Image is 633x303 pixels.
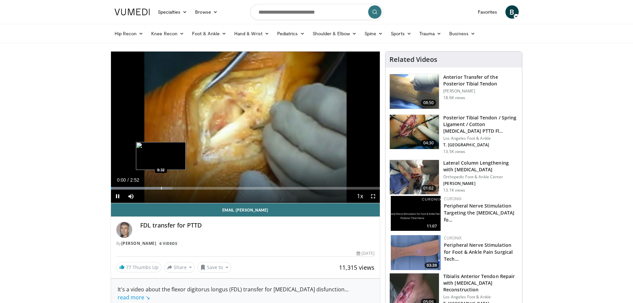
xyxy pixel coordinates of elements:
span: 01:02 [421,185,437,192]
a: 03:39 [391,235,441,270]
span: 11,315 views [339,263,374,271]
a: Email [PERSON_NAME] [111,203,380,217]
span: 77 [126,264,131,270]
a: 04:30 Posterior Tibial Tendon / Spring Ligament / Cotton [MEDICAL_DATA] PTTD Fl… Los Angeles Foot... [389,114,518,154]
p: [PERSON_NAME] [443,181,518,186]
a: Browse [191,5,222,19]
h3: Anterior Transfer of the Posterior Tibial Tendon [443,74,518,87]
div: Progress Bar [111,187,380,190]
a: Specialties [154,5,191,19]
div: It's a video about the flexor digitorus longus (FDL) transfer for [MEDICAL_DATA] disfunction [118,285,373,301]
a: Sports [387,27,415,40]
img: 52442_0000_3.png.150x105_q85_crop-smart_upscale.jpg [390,74,439,109]
p: T. [GEOGRAPHIC_DATA] [443,142,518,148]
span: 0:00 [117,177,126,183]
p: 13.5K views [443,149,465,154]
a: read more ↘ [118,294,150,301]
span: / [128,177,129,183]
img: 545648_3.png.150x105_q85_crop-smart_upscale.jpg [390,160,439,195]
a: Shoulder & Elbow [309,27,361,40]
img: VuMedi Logo [115,9,150,15]
a: 08:50 Anterior Transfer of the Posterior Tibial Tendon [PERSON_NAME] 18.6K views [389,74,518,109]
button: Playback Rate [353,190,367,203]
div: By [116,240,375,246]
button: Share [164,262,195,273]
a: Business [445,27,479,40]
h3: Lateral Column Lengthening with [MEDICAL_DATA] [443,160,518,173]
a: Spine [361,27,387,40]
a: 01:02 Lateral Column Lengthening with [MEDICAL_DATA] Orthopedic Foot & Ankle Center [PERSON_NAME]... [389,160,518,195]
video-js: Video Player [111,52,380,203]
a: Curonix [444,235,462,241]
span: 04:30 [421,140,437,146]
img: Avatar [116,222,132,238]
img: 997914f1-2438-46d3-bb0a-766a8c5fd9ba.150x105_q85_crop-smart_upscale.jpg [391,196,441,231]
a: Pediatrics [273,27,309,40]
span: 11:07 [425,223,439,229]
a: Curonix [444,196,462,202]
h4: Related Videos [389,56,437,64]
a: Peripheral Nerve Stimulation Targeting the [MEDICAL_DATA] fo… [444,203,514,223]
a: Hand & Wrist [230,27,273,40]
p: 13.1K views [443,188,465,193]
button: Mute [124,190,138,203]
span: ... [118,286,349,301]
p: 18.6K views [443,95,465,100]
a: Peripheral Nerve Stimulation for Foot & Ankle Pain Surgical Tech… [444,242,513,262]
span: 03:39 [425,262,439,268]
a: Hip Recon [111,27,148,40]
p: Orthopedic Foot & Ankle Center [443,174,518,180]
input: Search topics, interventions [250,4,383,20]
p: [PERSON_NAME] [443,88,518,94]
a: Knee Recon [147,27,188,40]
h3: Tibialis Anterior Tendon Repair with [MEDICAL_DATA] Reconstruction [443,273,518,293]
button: Fullscreen [367,190,380,203]
img: 73042a39-faa0-4cce-aaf4-9dbc875de030.150x105_q85_crop-smart_upscale.jpg [391,235,441,270]
a: B [505,5,519,19]
a: Favorites [474,5,501,19]
span: 08:50 [421,99,437,106]
h4: FDL transfer for PTTD [140,222,375,229]
a: [PERSON_NAME] [121,240,157,246]
span: 2:52 [130,177,139,183]
div: [DATE] [357,250,374,256]
img: 31d347b7-8cdb-4553-8407-4692467e4576.150x105_q85_crop-smart_upscale.jpg [390,115,439,149]
img: image.jpeg [136,142,186,170]
a: 11:07 [391,196,441,231]
p: Los Angeles Foot & Ankle [443,136,518,141]
h3: Posterior Tibial Tendon / Spring Ligament / Cotton [MEDICAL_DATA] PTTD Fl… [443,114,518,134]
a: 6 Videos [158,240,179,246]
p: Los Angeles Foot & Ankle [443,294,518,300]
a: Foot & Ankle [188,27,230,40]
button: Pause [111,190,124,203]
a: Trauma [415,27,446,40]
a: 77 Thumbs Up [116,262,161,272]
button: Save to [197,262,231,273]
